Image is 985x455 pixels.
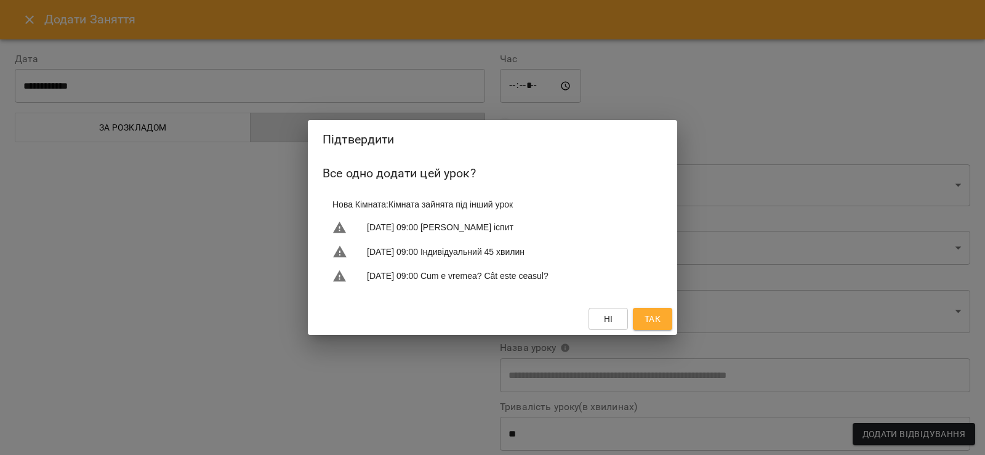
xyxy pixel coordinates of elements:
li: [DATE] 09:00 Індивідуальний 45 хвилин [323,240,662,264]
h2: Підтвердити [323,130,662,149]
li: Нова Кімната : Кімната зайнята під інший урок [323,193,662,215]
span: Ні [604,312,613,326]
button: Ні [589,308,628,330]
span: Так [645,312,661,326]
h6: Все одно додати цей урок? [323,164,662,183]
li: [DATE] 09:00 [PERSON_NAME] іспит [323,215,662,240]
li: [DATE] 09:00 Cum e vremea? Cât este ceasul? [323,264,662,289]
button: Так [633,308,672,330]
